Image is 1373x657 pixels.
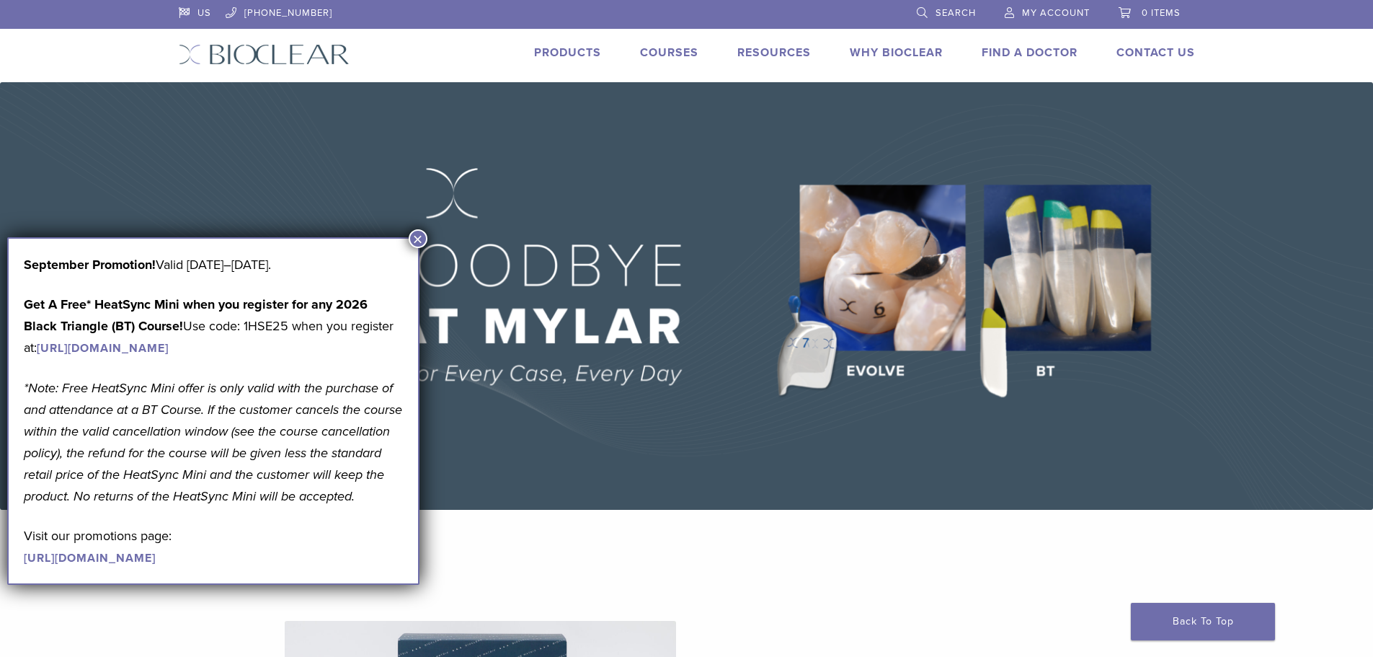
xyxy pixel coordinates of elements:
em: *Note: Free HeatSync Mini offer is only valid with the purchase of and attendance at a BT Course.... [24,380,402,504]
span: 0 items [1142,7,1181,19]
a: Courses [640,45,698,60]
p: Visit our promotions page: [24,525,403,568]
a: [URL][DOMAIN_NAME] [24,551,156,565]
span: My Account [1022,7,1090,19]
p: Use code: 1HSE25 when you register at: [24,294,403,358]
a: Why Bioclear [850,45,943,60]
b: September Promotion! [24,257,156,273]
a: Products [534,45,601,60]
span: Search [936,7,976,19]
strong: Get A Free* HeatSync Mini when you register for any 2026 Black Triangle (BT) Course! [24,296,368,334]
a: Find A Doctor [982,45,1077,60]
a: Resources [737,45,811,60]
img: Bioclear [179,44,350,65]
a: [URL][DOMAIN_NAME] [37,341,169,356]
a: Back To Top [1131,603,1275,640]
p: Valid [DATE]–[DATE]. [24,254,403,275]
a: Contact Us [1116,45,1195,60]
button: Close [409,229,427,248]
